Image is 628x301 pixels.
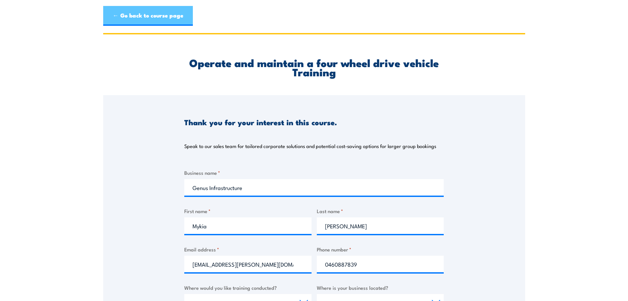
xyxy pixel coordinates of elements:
label: Business name [184,169,444,176]
label: Where would you like training conducted? [184,284,312,291]
label: Last name [317,207,444,215]
label: Phone number [317,245,444,253]
label: Email address [184,245,312,253]
h3: Thank you for your interest in this course. [184,118,337,126]
label: Where is your business located? [317,284,444,291]
label: First name [184,207,312,215]
p: Speak to our sales team for tailored corporate solutions and potential cost-saving options for la... [184,143,436,149]
h2: Operate and maintain a four wheel drive vehicle Training [184,58,444,76]
a: ← Go back to course page [103,6,193,26]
